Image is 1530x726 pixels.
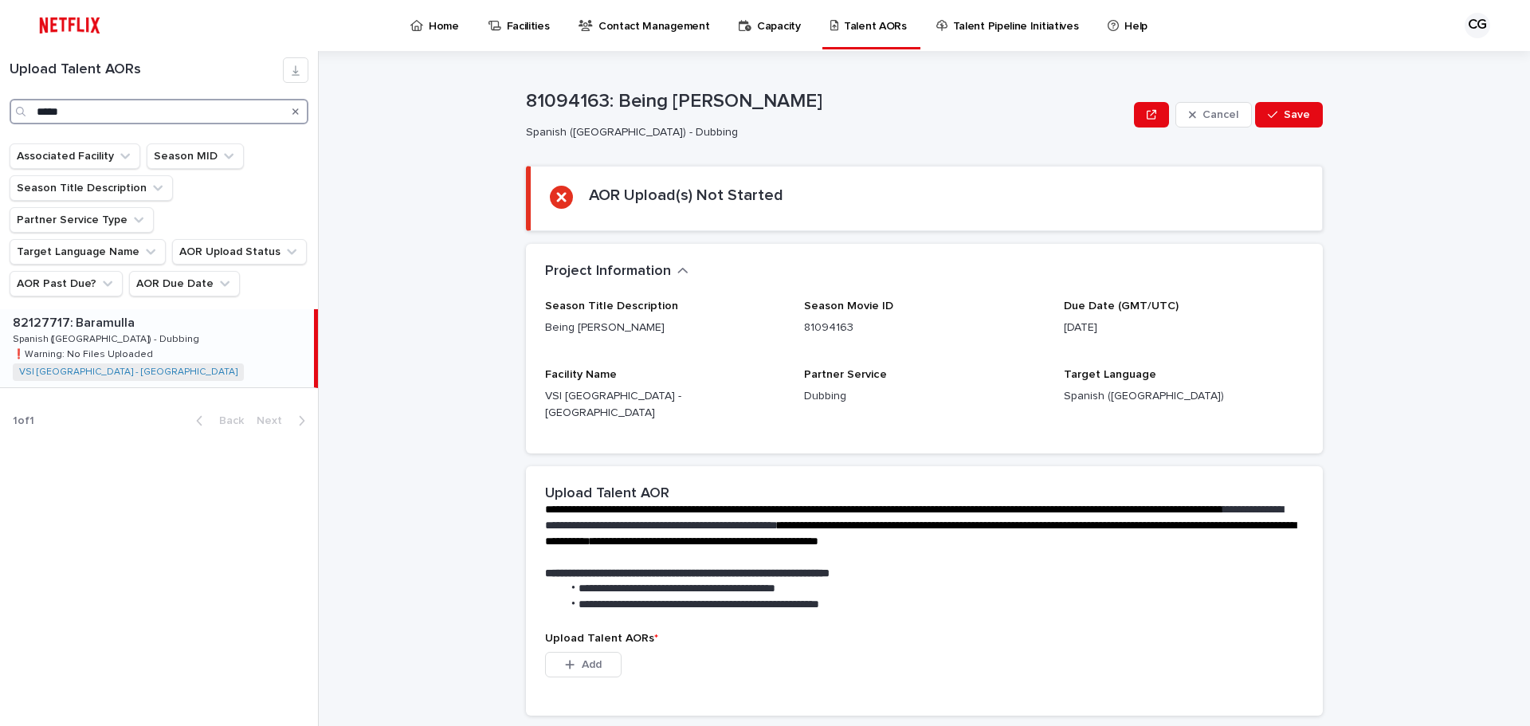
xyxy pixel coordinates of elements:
p: 81094163 [804,320,1044,336]
button: Season MID [147,143,244,169]
div: CG [1465,13,1490,38]
p: Spanish ([GEOGRAPHIC_DATA]) - Dubbing [526,126,1121,139]
button: Partner Service Type [10,207,154,233]
button: AOR Upload Status [172,239,307,265]
span: Next [257,415,292,426]
button: Back [183,414,250,428]
button: Add [545,652,622,677]
h2: Project Information [545,263,671,281]
span: Cancel [1202,109,1238,120]
p: Being [PERSON_NAME] [545,320,785,336]
input: Search [10,99,308,124]
img: ifQbXi3ZQGMSEF7WDB7W [32,10,108,41]
span: Due Date (GMT/UTC) [1064,300,1179,312]
button: Associated Facility [10,143,140,169]
span: Target Language [1064,369,1156,380]
span: Back [210,415,244,426]
p: Dubbing [804,388,1044,405]
span: Add [582,659,602,670]
span: Partner Service [804,369,887,380]
p: 81094163: Being [PERSON_NAME] [526,90,1128,113]
span: Season Title Description [545,300,678,312]
p: Spanish ([GEOGRAPHIC_DATA]) - Dubbing [13,331,202,345]
button: AOR Past Due? [10,271,123,296]
h2: AOR Upload(s) Not Started [589,186,783,205]
h2: Upload Talent AOR [545,485,669,503]
button: Season Title Description [10,175,173,201]
span: Facility Name [545,369,617,380]
button: Next [250,414,318,428]
a: VSI [GEOGRAPHIC_DATA] - [GEOGRAPHIC_DATA] [19,367,237,378]
h1: Upload Talent AORs [10,61,283,79]
span: Season Movie ID [804,300,893,312]
button: AOR Due Date [129,271,240,296]
p: VSI [GEOGRAPHIC_DATA] - [GEOGRAPHIC_DATA] [545,388,785,422]
p: Spanish ([GEOGRAPHIC_DATA]) [1064,388,1304,405]
button: Cancel [1175,102,1252,128]
button: Target Language Name [10,239,166,265]
p: 82127717: Baramulla [13,312,138,331]
p: ❗️Warning: No Files Uploaded [13,346,156,360]
button: Save [1255,102,1323,128]
span: Save [1284,109,1310,120]
button: Project Information [545,263,688,281]
span: Upload Talent AORs [545,633,658,644]
p: [DATE] [1064,320,1304,336]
